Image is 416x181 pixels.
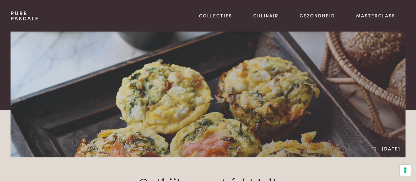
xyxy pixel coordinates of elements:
a: Gezondheid [300,12,335,19]
a: Collecties [199,12,232,19]
a: Masterclass [356,12,395,19]
button: Uw voorkeuren voor toestemming voor trackingtechnologieën [400,165,411,176]
div: [DATE] [372,145,401,152]
a: Culinair [253,12,279,19]
a: PurePascale [11,11,39,21]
